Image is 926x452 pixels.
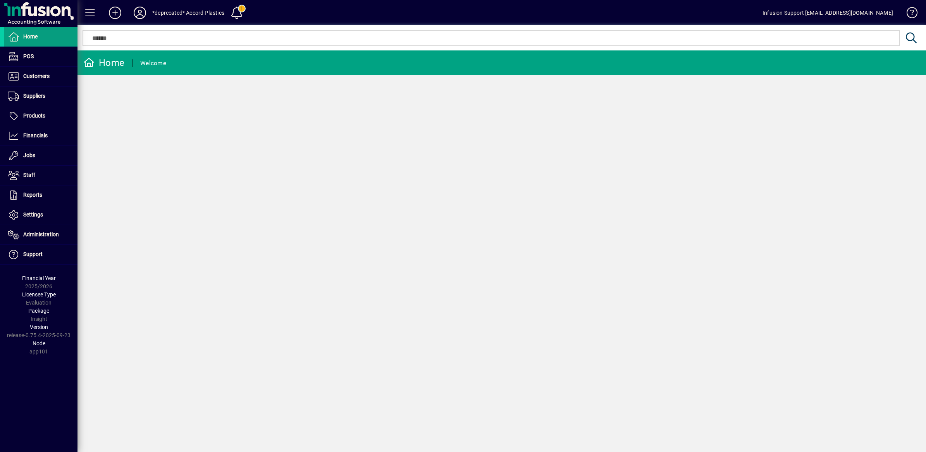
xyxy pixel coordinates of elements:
[4,67,77,86] a: Customers
[152,7,224,19] div: *deprecated* Accord Plastics
[140,57,166,69] div: Welcome
[23,172,35,178] span: Staff
[4,166,77,185] a: Staff
[83,57,124,69] div: Home
[23,251,43,257] span: Support
[103,6,127,20] button: Add
[4,87,77,106] a: Suppliers
[23,231,59,237] span: Administration
[127,6,152,20] button: Profile
[4,225,77,244] a: Administration
[762,7,893,19] div: Infusion Support [EMAIL_ADDRESS][DOMAIN_NAME]
[4,245,77,264] a: Support
[4,205,77,225] a: Settings
[4,126,77,145] a: Financials
[23,113,45,119] span: Products
[30,324,48,330] span: Version
[23,53,34,59] span: POS
[28,308,49,314] span: Package
[33,340,45,346] span: Node
[23,93,45,99] span: Suppliers
[22,291,56,298] span: Licensee Type
[4,185,77,205] a: Reports
[901,2,916,27] a: Knowledge Base
[23,73,50,79] span: Customers
[4,106,77,126] a: Products
[23,152,35,158] span: Jobs
[22,275,56,281] span: Financial Year
[23,192,42,198] span: Reports
[4,146,77,165] a: Jobs
[23,211,43,218] span: Settings
[23,132,48,139] span: Financials
[4,47,77,66] a: POS
[23,33,38,40] span: Home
